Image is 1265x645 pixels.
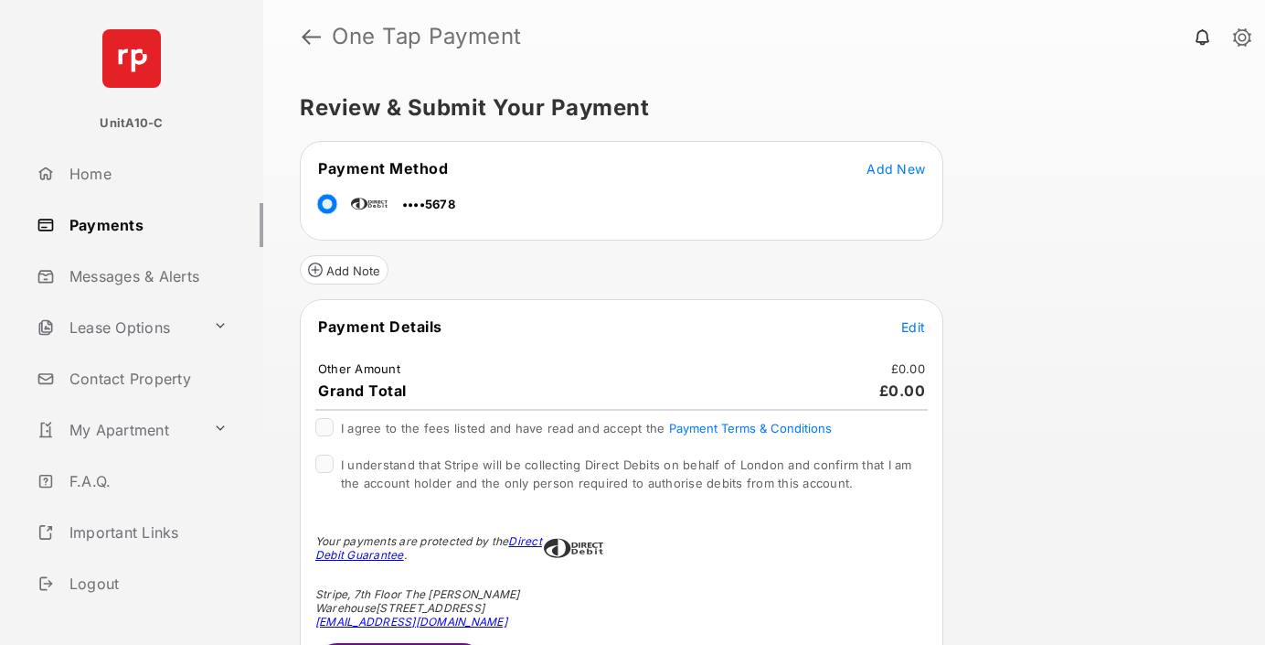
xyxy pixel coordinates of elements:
a: Lease Options [29,306,206,349]
span: Add New [866,161,925,177]
a: Messages & Alerts [29,254,263,298]
a: F.A.Q. [29,459,263,503]
td: Other Amount [317,360,401,377]
a: Logout [29,562,263,606]
img: svg+xml;base64,PHN2ZyB4bWxucz0iaHR0cDovL3d3dy53My5vcmcvMjAwMC9zdmciIHdpZHRoPSI2NCIgaGVpZ2h0PSI2NC... [102,29,161,88]
a: Direct Debit Guarantee [315,534,542,562]
span: £0.00 [879,382,926,400]
button: I agree to the fees listed and have read and accept the [669,421,832,435]
span: Payment Method [318,159,448,177]
h5: Review & Submit Your Payment [300,97,1214,119]
a: Home [29,152,263,196]
button: Edit [901,317,925,336]
div: Stripe, 7th Floor The [PERSON_NAME] Warehouse [STREET_ADDRESS] [315,587,544,629]
a: Payments [29,203,263,247]
a: Important Links [29,511,235,554]
div: Your payments are protected by the . [315,534,544,562]
span: I agree to the fees listed and have read and accept the [341,421,832,435]
button: Add New [866,159,925,177]
a: [EMAIL_ADDRESS][DOMAIN_NAME] [315,615,507,629]
span: Payment Details [318,317,442,336]
a: My Apartment [29,408,206,452]
span: Edit [901,319,925,335]
span: ••••5678 [402,197,455,211]
p: UnitA10-C [100,114,163,133]
button: Add Note [300,255,388,285]
strong: One Tap Payment [332,26,522,48]
td: £0.00 [890,360,926,377]
a: Contact Property [29,357,263,401]
span: Grand Total [318,382,407,400]
span: I understand that Stripe will be collecting Direct Debits on behalf of London and confirm that I ... [341,457,912,490]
